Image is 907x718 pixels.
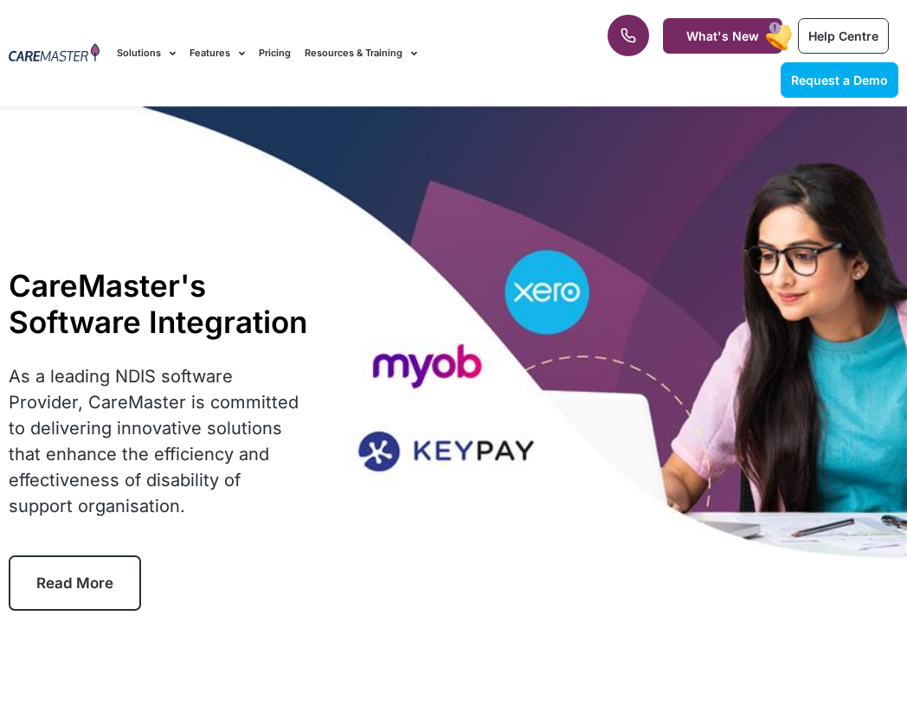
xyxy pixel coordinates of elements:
span: Read More [36,574,113,592]
a: What's New [663,18,782,54]
a: Resources & Training [305,24,417,82]
img: CareMaster Logo [9,43,100,63]
span: Help Centre [808,29,878,43]
a: Features [190,24,245,82]
a: Request a Demo [781,62,898,98]
a: Help Centre [798,18,889,54]
span: What's New [686,29,759,43]
a: Pricing [259,24,291,82]
h1: CareMaster's Software Integration [9,267,309,340]
a: Read More [9,555,141,611]
span: Request a Demo [791,73,888,87]
a: Solutions [117,24,176,82]
nav: Menu [117,24,577,82]
p: As a leading NDIS software Provider, CareMaster is committed to delivering innovative solutions t... [9,363,309,519]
